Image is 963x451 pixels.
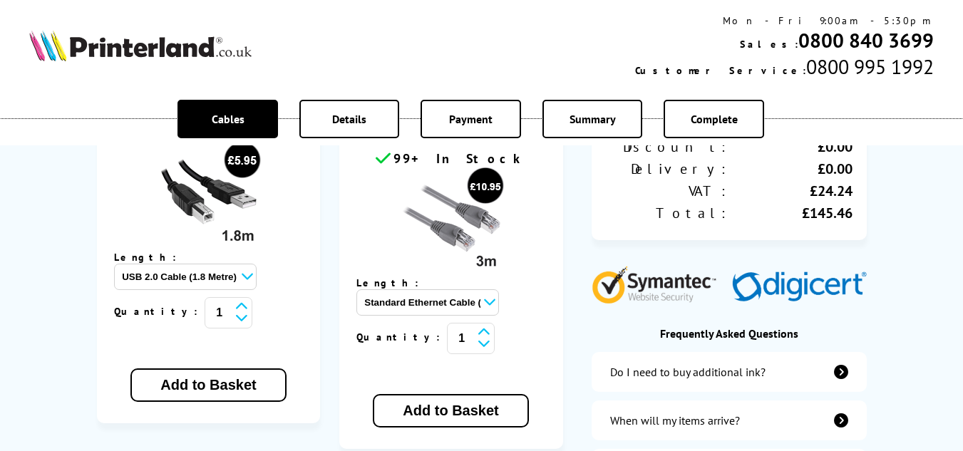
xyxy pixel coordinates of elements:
[114,251,190,264] span: Length:
[691,112,738,126] span: Complete
[130,368,286,402] button: Add to Basket
[114,305,205,318] span: Quantity:
[606,160,729,178] div: Delivery:
[570,112,616,126] span: Summary
[729,204,853,222] div: £145.46
[740,38,798,51] span: Sales:
[610,413,740,427] div: When will my items arrive?
[729,138,853,156] div: £0.00
[729,160,853,178] div: £0.00
[373,394,528,427] button: Add to Basket
[398,167,505,274] img: Ethernet cable
[592,352,867,392] a: additional-ink
[806,53,934,80] span: 0800 995 1992
[592,263,726,304] img: Symantec Website Security
[798,27,934,53] a: 0800 840 3699
[606,138,729,156] div: Discount:
[332,112,366,126] span: Details
[212,112,244,126] span: Cables
[635,64,806,77] span: Customer Service:
[449,112,493,126] span: Payment
[610,365,766,379] div: Do I need to buy additional ink?
[393,150,526,167] span: 99+ In Stock
[155,141,262,248] img: usb cable
[635,14,934,27] div: Mon - Fri 9:00am - 5:30pm
[356,276,433,289] span: Length:
[592,326,867,341] div: Frequently Asked Questions
[729,182,853,200] div: £24.24
[592,400,867,440] a: items-arrive
[356,331,447,343] span: Quantity:
[732,271,867,304] img: Digicert
[606,204,729,222] div: Total:
[606,182,729,200] div: VAT:
[29,30,252,61] img: Printerland Logo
